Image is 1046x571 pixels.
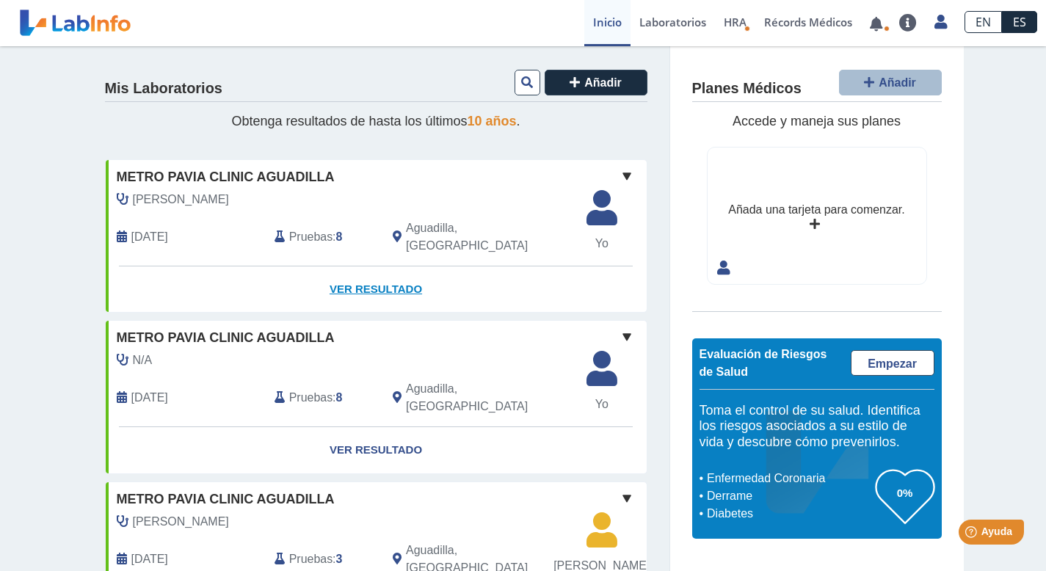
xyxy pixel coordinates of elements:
[733,114,901,128] span: Accede y maneja sus planes
[876,484,934,502] h3: 0%
[131,389,168,407] span: 2024-05-14
[584,76,622,89] span: Añadir
[106,266,647,313] a: Ver Resultado
[406,219,568,255] span: Aguadilla, PR
[133,191,229,208] span: Hilerio Ramos, Mario
[264,380,382,415] div: :
[700,403,934,451] h5: Toma el control de su salud. Identifica los riesgos asociados a su estilo de vida y descubre cómo...
[703,487,876,505] li: Derrame
[117,490,335,509] span: Metro Pavia Clinic Aguadilla
[289,550,333,568] span: Pruebas
[117,167,335,187] span: Metro Pavia Clinic Aguadilla
[724,15,747,29] span: HRA
[578,235,626,252] span: Yo
[336,553,343,565] b: 3
[879,76,916,89] span: Añadir
[131,550,168,568] span: 1899-12-30
[545,70,647,95] button: Añadir
[915,514,1030,555] iframe: Help widget launcher
[336,230,343,243] b: 8
[264,219,382,255] div: :
[692,80,802,98] h4: Planes Médicos
[1002,11,1037,33] a: ES
[965,11,1002,33] a: EN
[868,357,917,370] span: Empezar
[700,348,827,378] span: Evaluación de Riesgos de Salud
[839,70,942,95] button: Añadir
[231,114,520,128] span: Obtenga resultados de hasta los últimos .
[106,427,647,473] a: Ver Resultado
[728,201,904,219] div: Añada una tarjeta para comenzar.
[105,80,222,98] h4: Mis Laboratorios
[468,114,517,128] span: 10 años
[133,513,229,531] span: Gomez Cruz, Michelle
[703,505,876,523] li: Diabetes
[703,470,876,487] li: Enfermedad Coronaria
[851,350,934,376] a: Empezar
[336,391,343,404] b: 8
[133,352,153,369] span: N/A
[406,380,568,415] span: Aguadilla, PR
[289,389,333,407] span: Pruebas
[117,328,335,348] span: Metro Pavia Clinic Aguadilla
[289,228,333,246] span: Pruebas
[131,228,168,246] span: 2025-09-17
[578,396,626,413] span: Yo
